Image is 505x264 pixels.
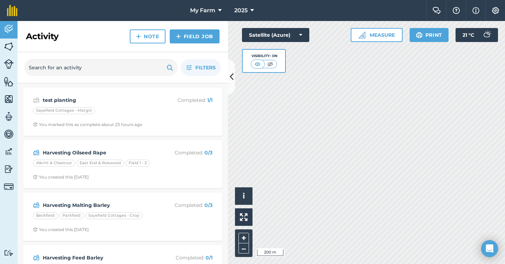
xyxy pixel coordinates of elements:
[85,212,143,219] div: Sayefield Cottages - Crop
[27,144,218,184] a: Harvesting Oilseed RapeCompleted: 0/3Alkritt & ChestnutEast End & RoewoodField 1 - 3Clock with ar...
[33,96,40,104] img: svg+xml;base64,PD94bWwgdmVyc2lvbj0iMS4wIiBlbmNvZGluZz0idXRmLTgiPz4KPCEtLSBHZW5lcmF0b3I6IEFkb2JlIE...
[33,201,40,209] img: svg+xml;base64,PD94bWwgdmVyc2lvbj0iMS4wIiBlbmNvZGluZz0idXRmLTgiPz4KPCEtLSBHZW5lcmF0b3I6IEFkb2JlIE...
[157,149,213,157] p: Completed :
[136,32,141,41] img: svg+xml;base64,PHN2ZyB4bWxucz0iaHR0cDovL3d3dy53My5vcmcvMjAwMC9zdmciIHdpZHRoPSIxNCIgaGVpZ2h0PSIyNC...
[238,233,249,243] button: +
[195,64,216,71] span: Filters
[33,148,40,157] img: svg+xml;base64,PD94bWwgdmVyc2lvbj0iMS4wIiBlbmNvZGluZz0idXRmLTgiPz4KPCEtLSBHZW5lcmF0b3I6IEFkb2JlIE...
[33,122,38,127] img: Clock with arrow pointing clockwise
[4,59,14,69] img: svg+xml;base64,PD94bWwgdmVyc2lvbj0iMS4wIiBlbmNvZGluZz0idXRmLTgiPz4KPCEtLSBHZW5lcmF0b3I6IEFkb2JlIE...
[235,187,252,205] button: i
[253,61,262,68] img: svg+xml;base64,PHN2ZyB4bWxucz0iaHR0cDovL3d3dy53My5vcmcvMjAwMC9zdmciIHdpZHRoPSI1MCIgaGVpZ2h0PSI0MC...
[463,28,474,42] span: 21 ° C
[181,59,221,76] button: Filters
[4,76,14,87] img: svg+xml;base64,PHN2ZyB4bWxucz0iaHR0cDovL3d3dy53My5vcmcvMjAwMC9zdmciIHdpZHRoPSI1NiIgaGVpZ2h0PSI2MC...
[126,160,150,167] div: Field 1 - 3
[4,24,14,34] img: svg+xml;base64,PD94bWwgdmVyc2lvbj0iMS4wIiBlbmNvZGluZz0idXRmLTgiPz4KPCEtLSBHZW5lcmF0b3I6IEFkb2JlIE...
[33,253,40,262] img: svg+xml;base64,PD94bWwgdmVyc2lvbj0iMS4wIiBlbmNvZGluZz0idXRmLTgiPz4KPCEtLSBHZW5lcmF0b3I6IEFkb2JlIE...
[4,94,14,104] img: svg+xml;base64,PHN2ZyB4bWxucz0iaHR0cDovL3d3dy53My5vcmcvMjAwMC9zdmciIHdpZHRoPSI1NiIgaGVpZ2h0PSI2MC...
[157,201,213,209] p: Completed :
[33,107,95,114] div: Sayefield Cottages - Margin
[33,227,89,232] div: You created this [DATE]
[4,41,14,52] img: svg+xml;base64,PHN2ZyB4bWxucz0iaHR0cDovL3d3dy53My5vcmcvMjAwMC9zdmciIHdpZHRoPSI1NiIgaGVpZ2h0PSI2MC...
[59,212,84,219] div: Parkfield
[157,254,213,262] p: Completed :
[472,6,479,15] img: svg+xml;base64,PHN2ZyB4bWxucz0iaHR0cDovL3d3dy53My5vcmcvMjAwMC9zdmciIHdpZHRoPSIxNyIgaGVpZ2h0PSIxNy...
[33,122,142,127] div: You marked this as complete about 23 hours ago
[25,59,177,76] input: Search for an activity
[170,29,220,43] a: Field Job
[33,227,38,232] img: Clock with arrow pointing clockwise
[43,201,154,209] strong: Harvesting Malting Barley
[207,97,213,103] strong: 1 / 1
[33,175,38,179] img: Clock with arrow pointing clockwise
[240,213,248,221] img: Four arrows, one pointing top left, one top right, one bottom right and the last bottom left
[190,6,215,15] span: My Farm
[33,174,89,180] div: You created this [DATE]
[266,61,275,68] img: svg+xml;base64,PHN2ZyB4bWxucz0iaHR0cDovL3d3dy53My5vcmcvMjAwMC9zdmciIHdpZHRoPSI1MCIgaGVpZ2h0PSI0MC...
[204,150,213,156] strong: 0 / 3
[43,254,154,262] strong: Harvesting Feed Barley
[491,7,500,14] img: A cog icon
[4,250,14,256] img: svg+xml;base64,PD94bWwgdmVyc2lvbj0iMS4wIiBlbmNvZGluZz0idXRmLTgiPz4KPCEtLSBHZW5lcmF0b3I6IEFkb2JlIE...
[456,28,498,42] button: 21 °C
[43,149,154,157] strong: Harvesting Oilseed Rape
[351,28,403,42] button: Measure
[157,96,213,104] p: Completed :
[7,5,18,16] img: fieldmargin Logo
[432,7,441,14] img: Two speech bubbles overlapping with the left bubble in the forefront
[480,28,494,42] img: svg+xml;base64,PD94bWwgdmVyc2lvbj0iMS4wIiBlbmNvZGluZz0idXRmLTgiPz4KPCEtLSBHZW5lcmF0b3I6IEFkb2JlIE...
[416,31,423,39] img: svg+xml;base64,PHN2ZyB4bWxucz0iaHR0cDovL3d3dy53My5vcmcvMjAwMC9zdmciIHdpZHRoPSIxOSIgaGVpZ2h0PSIyNC...
[27,197,218,237] a: Harvesting Malting BarleyCompleted: 0/3BeckfieldParkfieldSayefield Cottages - CropClock with arro...
[4,111,14,122] img: svg+xml;base64,PD94bWwgdmVyc2lvbj0iMS4wIiBlbmNvZGluZz0idXRmLTgiPz4KPCEtLSBHZW5lcmF0b3I6IEFkb2JlIE...
[176,32,181,41] img: svg+xml;base64,PHN2ZyB4bWxucz0iaHR0cDovL3d3dy53My5vcmcvMjAwMC9zdmciIHdpZHRoPSIxNCIgaGVpZ2h0PSIyNC...
[4,146,14,157] img: svg+xml;base64,PD94bWwgdmVyc2lvbj0iMS4wIiBlbmNvZGluZz0idXRmLTgiPz4KPCEtLSBHZW5lcmF0b3I6IEFkb2JlIE...
[410,28,449,42] button: Print
[242,28,309,42] button: Satellite (Azure)
[27,92,218,132] a: test plantingCompleted: 1/1Sayefield Cottages - MarginClock with arrow pointing clockwiseYou mark...
[358,32,365,39] img: Ruler icon
[243,192,245,200] span: i
[4,182,14,192] img: svg+xml;base64,PD94bWwgdmVyc2lvbj0iMS4wIiBlbmNvZGluZz0idXRmLTgiPz4KPCEtLSBHZW5lcmF0b3I6IEFkb2JlIE...
[251,53,277,59] div: Visibility: On
[206,255,213,261] strong: 0 / 1
[130,29,166,43] a: Note
[452,7,460,14] img: A question mark icon
[204,202,213,208] strong: 0 / 3
[26,31,59,42] h2: Activity
[43,96,154,104] strong: test planting
[481,240,498,257] div: Open Intercom Messenger
[238,243,249,253] button: –
[33,212,58,219] div: Beckfield
[167,63,173,72] img: svg+xml;base64,PHN2ZyB4bWxucz0iaHR0cDovL3d3dy53My5vcmcvMjAwMC9zdmciIHdpZHRoPSIxOSIgaGVpZ2h0PSIyNC...
[4,164,14,174] img: svg+xml;base64,PD94bWwgdmVyc2lvbj0iMS4wIiBlbmNvZGluZz0idXRmLTgiPz4KPCEtLSBHZW5lcmF0b3I6IEFkb2JlIE...
[33,160,75,167] div: Alkritt & Chestnut
[4,129,14,139] img: svg+xml;base64,PD94bWwgdmVyc2lvbj0iMS4wIiBlbmNvZGluZz0idXRmLTgiPz4KPCEtLSBHZW5lcmF0b3I6IEFkb2JlIE...
[234,6,248,15] span: 2025
[76,160,124,167] div: East End & Roewood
